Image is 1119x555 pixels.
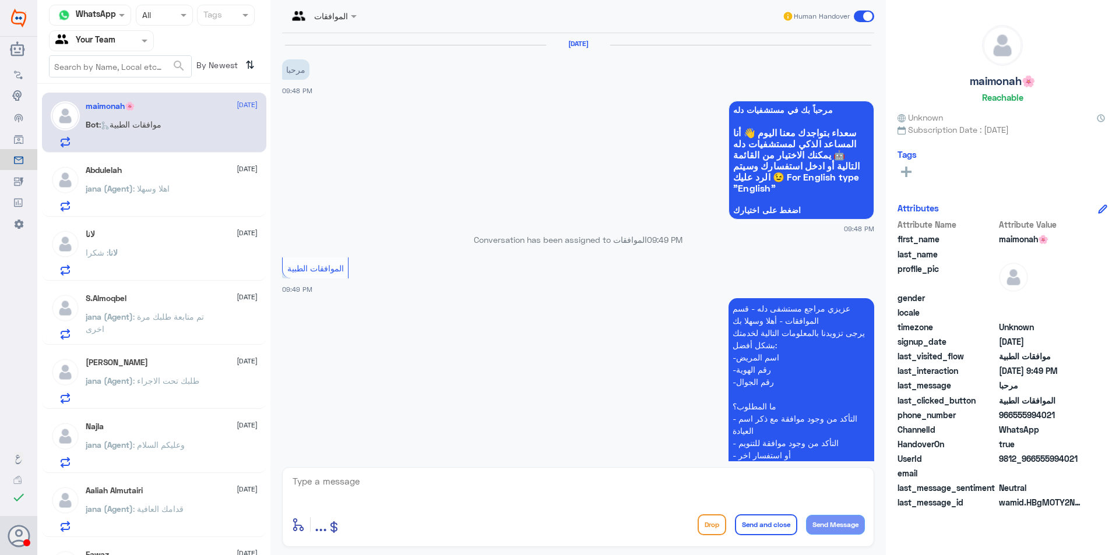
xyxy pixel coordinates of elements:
img: defaultAdmin.png [51,422,80,451]
h6: [DATE] [546,40,610,48]
span: 09:49 PM [282,285,312,293]
button: Send Message [806,515,865,535]
p: 31/8/2025, 9:49 PM [729,298,874,526]
span: [DATE] [237,484,258,494]
span: ... [315,514,327,535]
span: last_name [898,248,997,260]
img: defaultAdmin.png [51,165,80,195]
span: لانا [108,248,118,257]
span: last_message [898,379,997,391]
span: HandoverOn [898,438,997,450]
span: 09:49 PM [647,235,682,245]
span: locale [898,306,997,319]
span: Attribute Name [898,218,997,231]
h6: Tags [898,149,917,160]
button: ... [315,511,327,538]
button: Avatar [8,525,30,547]
span: Subscription Date : [DATE] [898,123,1107,136]
span: 0 [999,482,1083,494]
span: By Newest [192,55,241,79]
div: Tags [202,8,222,23]
span: [DATE] [237,292,258,302]
h5: Abdulelah [86,165,122,175]
span: [DATE] [237,228,258,238]
span: : اهلا وسهلا [133,183,170,193]
span: الموافقات الطبية [999,394,1083,406]
span: jana (Agent) [86,183,133,193]
span: jana (Agent) [86,440,133,450]
span: مرحباً بك في مستشفيات دله [733,105,870,115]
span: : وعليكم السلام [133,440,185,450]
img: defaultAdmin.png [51,101,80,130]
img: defaultAdmin.png [999,263,1028,292]
span: email [898,467,997,479]
span: [DATE] [237,420,258,430]
span: last_interaction [898,365,997,377]
img: defaultAdmin.png [51,229,80,259]
span: موافقات الطبية [999,350,1083,362]
h5: لانا [86,229,95,239]
img: defaultAdmin.png [983,26,1022,65]
span: Unknown [999,321,1083,333]
span: jana (Agent) [86,312,133,321]
h5: maimonah🌸 [970,75,1035,88]
span: 966555994021 [999,409,1083,421]
span: 09:48 PM [844,224,874,234]
i: ⇅ [245,55,255,75]
span: last_clicked_button [898,394,997,406]
input: Search by Name, Local etc… [50,56,191,77]
span: ChannelId [898,423,997,436]
span: 2 [999,423,1083,436]
span: null [999,467,1083,479]
span: [DATE] [237,164,258,174]
span: profile_pic [898,263,997,289]
i: check [12,490,26,504]
span: 9812_966555994021 [999,453,1083,465]
span: Attribute Value [999,218,1083,231]
span: last_message_sentiment [898,482,997,494]
span: first_name [898,233,997,245]
button: Drop [698,514,726,535]
button: search [172,56,186,76]
span: jana (Agent) [86,504,133,514]
span: 09:48 PM [282,87,312,94]
h5: Najla [86,422,104,432]
span: signup_date [898,335,997,348]
p: Conversation has been assigned to الموافقات [282,234,874,246]
h5: Aaliah Almutairi [86,486,143,496]
h5: maimonah🌸 [86,101,135,111]
p: 31/8/2025, 9:48 PM [282,59,309,80]
img: defaultAdmin.png [51,358,80,387]
span: [DATE] [237,100,258,110]
span: : موافقات الطبية [99,119,161,129]
button: Send and close [735,514,797,535]
img: whatsapp.png [55,6,73,24]
span: null [999,292,1083,304]
span: phone_number [898,409,997,421]
span: 2025-08-31T18:48:46.391Z [999,335,1083,348]
span: : تم متابعة طلبك مرة اخرى [86,312,204,334]
span: Bot [86,119,99,129]
h6: Attributes [898,203,939,213]
span: 2025-08-31T18:49:09.006Z [999,365,1083,377]
span: search [172,59,186,73]
span: true [999,438,1083,450]
h6: Reachable [982,92,1023,102]
img: yourTeam.svg [55,32,73,50]
span: maimonah🌸 [999,233,1083,245]
span: timezone [898,321,997,333]
h5: S.Almoqbel [86,294,126,303]
span: [DATE] [237,356,258,366]
span: Human Handover [794,11,850,22]
span: الموافقات الطبية [287,263,344,273]
span: : شكرا [86,248,108,257]
span: gender [898,292,997,304]
span: UserId [898,453,997,465]
span: مرحبا [999,379,1083,391]
h5: Hussein Hraibe [86,358,148,367]
span: Unknown [898,111,943,123]
img: defaultAdmin.png [51,486,80,515]
span: null [999,306,1083,319]
span: سعداء بتواجدك معنا اليوم 👋 أنا المساعد الذكي لمستشفيات دله 🤖 يمكنك الاختيار من القائمة التالية أو... [733,127,870,193]
span: اضغط على اختيارك [733,206,870,215]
